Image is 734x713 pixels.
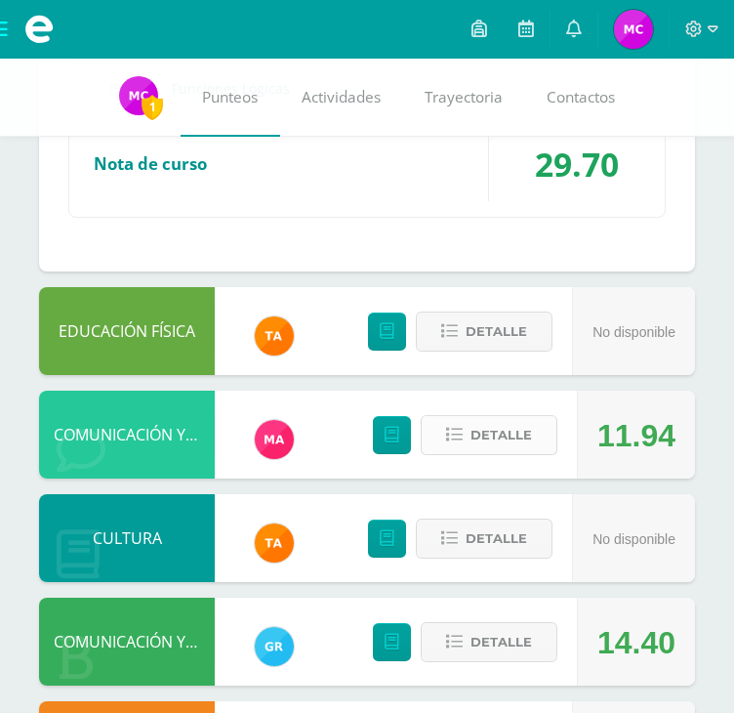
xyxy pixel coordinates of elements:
button: Detalle [416,519,552,559]
a: Punteos [181,59,280,137]
span: Detalle [466,314,527,350]
img: ca51be06ee6568e83a4be8f0f0221dfb.png [255,420,294,459]
span: Detalle [466,521,527,557]
div: COMUNICACIÓN Y LENGUAJE, IDIOMA ESPAÑOL [39,598,215,686]
span: Detalle [470,624,532,660]
button: Detalle [416,312,552,352]
div: 29.70 [489,127,665,201]
span: Trayectoria [425,87,503,107]
span: Nota de curso [94,152,207,175]
span: No disponible [592,531,675,547]
span: No disponible [592,324,675,340]
div: CULTURA [39,494,215,582]
img: 068e8a75e55ac7e9ed16a40beb4b7ab7.png [119,76,158,115]
img: 068e8a75e55ac7e9ed16a40beb4b7ab7.png [614,10,653,49]
span: Contactos [547,87,615,107]
img: feaeb2f9bb45255e229dc5fdac9a9f6b.png [255,524,294,563]
span: 1 [142,95,163,119]
span: Punteos [202,87,258,107]
a: Actividades [280,59,403,137]
button: Detalle [421,622,557,662]
a: Contactos [525,59,637,137]
img: feaeb2f9bb45255e229dc5fdac9a9f6b.png [255,316,294,356]
span: Detalle [470,417,532,453]
span: Actividades [302,87,381,107]
button: Detalle [421,415,557,455]
a: Trayectoria [403,59,525,137]
div: 11.94 [597,392,675,480]
div: 14.40 [597,599,675,687]
div: COMUNICACIÓN Y LENGUAJE, IDIOMA EXTRANJERO [39,391,215,479]
div: EDUCACIÓN FÍSICA [39,287,215,375]
img: 47e0c6d4bfe68c431262c1f147c89d8f.png [255,627,294,666]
